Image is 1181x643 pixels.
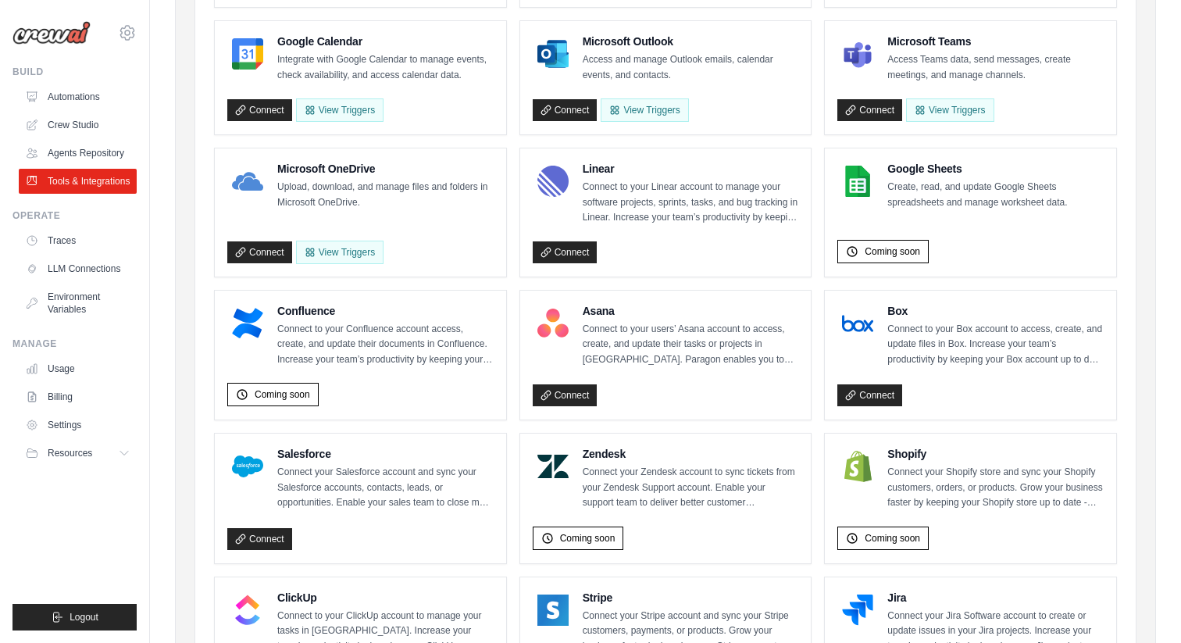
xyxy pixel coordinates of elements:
[277,303,494,319] h4: Confluence
[887,52,1104,83] p: Access Teams data, send messages, create meetings, and manage channels.
[887,180,1104,210] p: Create, read, and update Google Sheets spreadsheets and manage worksheet data.
[583,52,799,83] p: Access and manage Outlook emails, calendar events, and contacts.
[19,413,137,438] a: Settings
[537,451,569,482] img: Zendesk Logo
[12,604,137,630] button: Logout
[583,322,799,368] p: Connect to your users’ Asana account to access, create, and update their tasks or projects in [GE...
[537,38,569,70] img: Microsoft Outlook Logo
[583,161,799,177] h4: Linear
[887,322,1104,368] p: Connect to your Box account to access, create, and update files in Box. Increase your team’s prod...
[19,84,137,109] a: Automations
[533,384,598,406] a: Connect
[19,356,137,381] a: Usage
[842,451,873,482] img: Shopify Logo
[583,446,799,462] h4: Zendesk
[537,166,569,197] img: Linear Logo
[232,38,263,70] img: Google Calendar Logo
[19,384,137,409] a: Billing
[537,308,569,339] img: Asana Logo
[583,303,799,319] h4: Asana
[277,590,494,605] h4: ClickUp
[12,66,137,78] div: Build
[887,590,1104,605] h4: Jira
[583,590,799,605] h4: Stripe
[842,38,873,70] img: Microsoft Teams Logo
[842,308,873,339] img: Box Logo
[837,384,902,406] a: Connect
[12,209,137,222] div: Operate
[277,465,494,511] p: Connect your Salesforce account and sync your Salesforce accounts, contacts, leads, or opportunit...
[887,303,1104,319] h4: Box
[583,180,799,226] p: Connect to your Linear account to manage your software projects, sprints, tasks, and bug tracking...
[19,169,137,194] a: Tools & Integrations
[583,465,799,511] p: Connect your Zendesk account to sync tickets from your Zendesk Support account. Enable your suppo...
[865,245,920,258] span: Coming soon
[560,532,615,545] span: Coming soon
[227,99,292,121] a: Connect
[19,141,137,166] a: Agents Repository
[19,113,137,138] a: Crew Studio
[232,308,263,339] img: Confluence Logo
[296,98,384,122] button: View Triggers
[887,161,1104,177] h4: Google Sheets
[277,446,494,462] h4: Salesforce
[19,256,137,281] a: LLM Connections
[232,451,263,482] img: Salesforce Logo
[887,34,1104,49] h4: Microsoft Teams
[232,595,263,626] img: ClickUp Logo
[837,99,902,121] a: Connect
[277,180,494,210] p: Upload, download, and manage files and folders in Microsoft OneDrive.
[533,99,598,121] a: Connect
[533,241,598,263] a: Connect
[887,465,1104,511] p: Connect your Shopify store and sync your Shopify customers, orders, or products. Grow your busine...
[48,447,92,459] span: Resources
[906,98,994,122] : View Triggers
[70,611,98,623] span: Logout
[865,532,920,545] span: Coming soon
[19,284,137,322] a: Environment Variables
[887,446,1104,462] h4: Shopify
[842,595,873,626] img: Jira Logo
[277,322,494,368] p: Connect to your Confluence account access, create, and update their documents in Confluence. Incr...
[842,166,873,197] img: Google Sheets Logo
[19,441,137,466] button: Resources
[255,388,310,401] span: Coming soon
[12,21,91,45] img: Logo
[277,161,494,177] h4: Microsoft OneDrive
[12,338,137,350] div: Manage
[537,595,569,626] img: Stripe Logo
[19,228,137,253] a: Traces
[277,52,494,83] p: Integrate with Google Calendar to manage events, check availability, and access calendar data.
[296,241,384,264] : View Triggers
[232,166,263,197] img: Microsoft OneDrive Logo
[227,241,292,263] a: Connect
[277,34,494,49] h4: Google Calendar
[583,34,799,49] h4: Microsoft Outlook
[601,98,688,122] : View Triggers
[227,528,292,550] a: Connect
